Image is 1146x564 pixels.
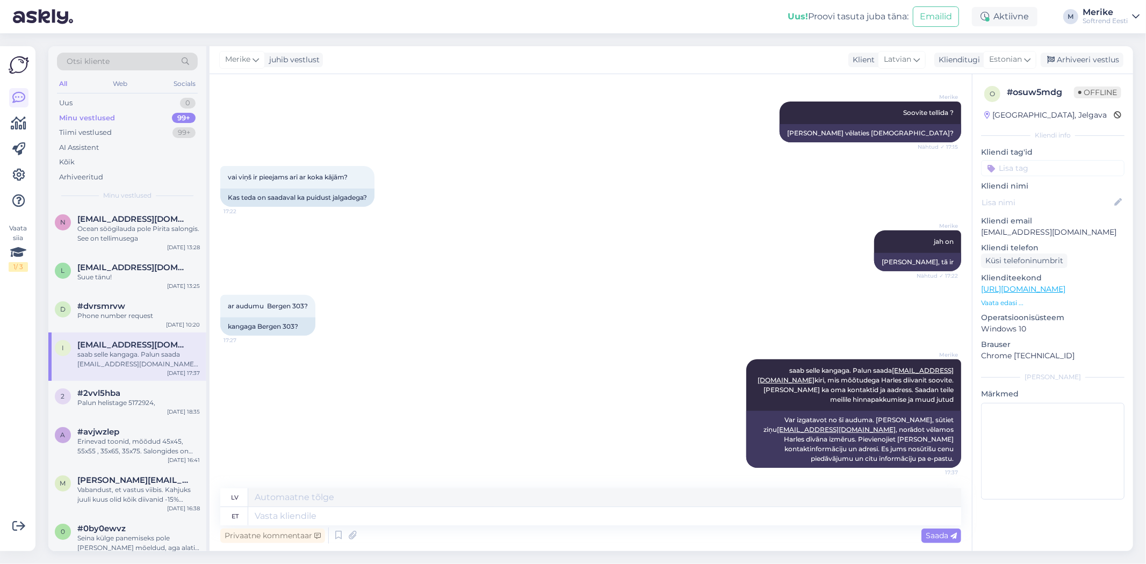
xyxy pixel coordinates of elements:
[77,340,189,350] span: info@studija-amatciems.lv
[981,147,1125,158] p: Kliendi tag'id
[788,10,909,23] div: Proovi tasuta juba täna:
[61,392,65,400] span: 2
[1007,86,1074,99] div: # osuw5mdg
[77,398,200,408] div: Palun helistage 5172924,
[9,262,28,272] div: 1 / 3
[59,127,112,138] div: Tiimi vestlused
[981,350,1125,361] p: Chrome [TECHNICAL_ID]
[981,242,1125,254] p: Kliendi telefon
[224,336,264,344] span: 17:27
[788,11,808,21] b: Uus!
[67,56,110,67] span: Otsi kliente
[77,533,200,553] div: Seina külge panemiseks pole [PERSON_NAME] mõeldud, aga alati saab ise paigaldada. Kindlasti peab ...
[60,479,66,487] span: m
[1041,53,1123,67] div: Arhiveeri vestlus
[926,531,957,540] span: Saada
[180,98,196,109] div: 0
[981,227,1125,238] p: [EMAIL_ADDRESS][DOMAIN_NAME]
[77,311,200,321] div: Phone number request
[57,77,69,91] div: All
[111,77,130,91] div: Web
[1063,9,1078,24] div: M
[77,427,119,437] span: #avjwzlep
[77,485,200,504] div: Vabandust, et vastus viibis. Kahjuks juuli kuus olid kõik diivanid -15% [PERSON_NAME] kuus on kõi...
[77,272,200,282] div: Suue tänu!
[62,344,64,352] span: i
[913,6,959,27] button: Emailid
[903,109,954,117] span: Soovite tellida ?
[171,77,198,91] div: Socials
[77,437,200,456] div: Erinevad toonid, mõõdud 45x45, 55x55 , 35x65, 35x75. Salongides on valik hea.
[167,504,200,512] div: [DATE] 16:38
[1083,17,1128,25] div: Softrend Eesti
[758,366,955,403] span: saab selle kangaga. Palun saada kiri, mis mõõtudega Harles diivanit soovite. [PERSON_NAME] ka oma...
[59,172,103,183] div: Arhiveeritud
[61,527,65,536] span: 0
[167,408,200,416] div: [DATE] 18:35
[77,524,126,533] span: #0by0ewvz
[77,224,200,243] div: Ocean söögilauda pole Pirita salongis. See on tellimusega
[981,388,1125,400] p: Märkmed
[918,351,958,359] span: Merike
[972,7,1037,26] div: Aktiivne
[225,54,250,66] span: Merike
[232,488,239,507] div: lv
[59,113,115,124] div: Minu vestlused
[103,191,152,200] span: Minu vestlused
[984,110,1107,121] div: [GEOGRAPHIC_DATA], Jelgava
[228,302,308,310] span: ar audumu Bergen 303?
[874,253,961,271] div: [PERSON_NAME], tā ir
[989,54,1022,66] span: Estonian
[59,157,75,168] div: Kõik
[918,93,958,101] span: Merike
[934,54,980,66] div: Klienditugi
[166,321,200,329] div: [DATE] 10:20
[167,369,200,377] div: [DATE] 17:37
[228,173,348,181] span: vai viņš ir pieejams arī ar koka kājām?
[61,431,66,439] span: a
[172,127,196,138] div: 99+
[220,189,374,207] div: Kas teda on saadaval ka puidust jalgadega?
[168,456,200,464] div: [DATE] 16:41
[9,223,28,272] div: Vaata siia
[232,507,239,525] div: et
[9,55,29,75] img: Askly Logo
[220,529,325,543] div: Privaatne kommentaar
[746,411,961,468] div: Var izgatavot no šī auduma. [PERSON_NAME], sūtiet ziņu , norādot vēlamos Harles dīvāna izmērus. P...
[981,312,1125,323] p: Operatsioonisüsteem
[61,266,65,274] span: l
[981,215,1125,227] p: Kliendi email
[918,143,958,151] span: Nähtud ✓ 17:15
[172,113,196,124] div: 99+
[981,131,1125,140] div: Kliendi info
[59,98,73,109] div: Uus
[981,160,1125,176] input: Lisa tag
[981,339,1125,350] p: Brauser
[982,197,1112,208] input: Lisa nimi
[777,425,896,433] a: [EMAIL_ADDRESS][DOMAIN_NAME]
[60,218,66,226] span: n
[981,254,1068,268] div: Küsi telefoninumbrit
[167,243,200,251] div: [DATE] 13:28
[77,475,189,485] span: maria.sirjak99@gmail.com
[265,54,320,66] div: juhib vestlust
[981,284,1065,294] a: [URL][DOMAIN_NAME]
[934,237,954,245] span: jah on
[848,54,875,66] div: Klient
[918,222,958,230] span: Merike
[60,305,66,313] span: d
[981,323,1125,335] p: Windows 10
[917,272,958,280] span: Nähtud ✓ 17:22
[780,124,961,142] div: [PERSON_NAME] vēlaties [DEMOGRAPHIC_DATA]?
[77,301,125,311] span: #dvrsmrvw
[1083,8,1128,17] div: Merike
[77,388,120,398] span: #2vvl5hba
[224,207,264,215] span: 17:22
[981,298,1125,308] p: Vaata edasi ...
[918,468,958,476] span: 17:37
[981,272,1125,284] p: Klienditeekond
[77,350,200,369] div: saab selle kangaga. Palun saada [EMAIL_ADDRESS][DOMAIN_NAME] kiri, mis mõõtudega Harles diivanit ...
[59,142,99,153] div: AI Assistent
[981,180,1125,192] p: Kliendi nimi
[77,214,189,224] span: natalianozadze6@gmail.com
